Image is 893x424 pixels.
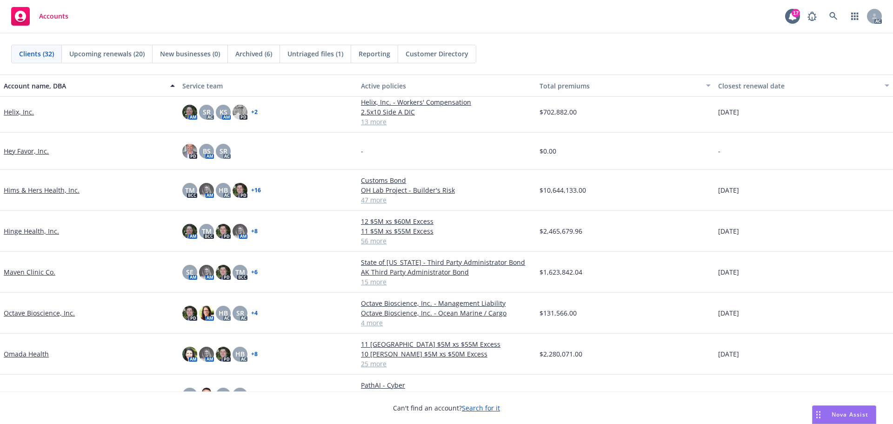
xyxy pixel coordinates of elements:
span: [DATE] [718,267,739,277]
img: photo [233,224,247,239]
span: - [361,146,363,156]
span: $424,119.25 [540,390,577,400]
a: Hinge Health, Inc. [4,226,59,236]
span: Upcoming renewals (20) [69,49,145,59]
div: Total premiums [540,81,700,91]
div: Drag to move [813,406,824,424]
a: 13 more [361,117,532,127]
span: - [718,146,720,156]
span: Archived (6) [235,49,272,59]
a: Maven Clinic Co. [4,267,55,277]
img: photo [199,183,214,198]
button: Active policies [357,74,536,97]
a: 4 more [361,318,532,328]
img: photo [182,144,197,159]
a: PathAI - Management Liability [361,390,532,400]
a: Hims & Hers Health, Inc. [4,185,80,195]
img: photo [199,388,214,403]
a: 25 more [361,359,532,369]
span: $131,566.00 [540,308,577,318]
img: photo [199,347,214,362]
span: SR [236,390,244,400]
span: $2,280,071.00 [540,349,582,359]
a: Omada Health [4,349,49,359]
a: Report a Bug [803,7,821,26]
a: OH Lab Project - Builder's Risk [361,185,532,195]
button: Nova Assist [812,405,876,424]
img: photo [199,306,214,321]
span: Can't find an account? [393,403,500,413]
a: 11 $5M xs $55M Excess [361,226,532,236]
button: Service team [179,74,357,97]
div: Active policies [361,81,532,91]
a: Customs Bond [361,175,532,185]
a: + 6 [251,269,258,275]
span: $0.00 [540,146,556,156]
a: 56 more [361,236,532,246]
div: Account name, DBA [4,81,165,91]
a: Search [824,7,843,26]
span: Clients (32) [19,49,54,59]
span: HB [235,349,245,359]
a: 2.5x10 Side A DIC [361,107,532,117]
a: Search for it [462,404,500,412]
img: photo [216,347,231,362]
img: photo [216,224,231,239]
a: Helix, Inc. - Workers' Compensation [361,97,532,107]
img: photo [182,306,197,321]
span: HB [219,185,228,195]
span: [DATE] [718,349,739,359]
a: PathAI - Cyber [361,380,532,390]
span: [DATE] [718,390,739,400]
span: SR [236,308,244,318]
span: Untriaged files (1) [287,49,343,59]
span: HB [219,308,228,318]
button: Closest renewal date [714,74,893,97]
span: Reporting [359,49,390,59]
a: Hey Favor, Inc. [4,146,49,156]
a: + 8 [251,351,258,357]
img: photo [182,347,197,362]
span: TM [185,185,195,195]
img: photo [233,105,247,120]
img: photo [182,105,197,120]
img: photo [216,265,231,280]
span: $1,623,842.04 [540,267,582,277]
span: SR [203,107,211,117]
span: $702,882.00 [540,107,577,117]
span: SR [220,146,227,156]
div: Closest renewal date [718,81,879,91]
a: Switch app [846,7,864,26]
a: Octave Bioscience, Inc. - Ocean Marine / Cargo [361,308,532,318]
a: + 8 [251,229,258,234]
span: KS [220,107,227,117]
span: Nova Assist [832,411,868,418]
span: [DATE] [718,107,739,117]
span: $2,465,679.96 [540,226,582,236]
span: [DATE] [718,185,739,195]
div: 17 [792,9,800,17]
span: [DATE] [718,226,739,236]
a: + 2 [251,109,258,115]
a: State of [US_STATE] - Third Party Administrator Bond [361,257,532,267]
a: + 4 [251,310,258,316]
span: BS [186,390,194,400]
a: PathAI, Inc. [4,390,39,400]
a: AK Third Party Administrator Bond [361,267,532,277]
button: Total premiums [536,74,714,97]
span: Customer Directory [406,49,468,59]
span: [DATE] [718,308,739,318]
span: TM [235,267,245,277]
a: Octave Bioscience, Inc. - Management Liability [361,298,532,308]
a: 11 [GEOGRAPHIC_DATA] $5M xs $55M Excess [361,339,532,349]
a: 47 more [361,195,532,205]
a: 15 more [361,277,532,287]
span: Accounts [39,13,68,20]
a: 12 $5M xs $60M Excess [361,216,532,226]
a: Helix, Inc. [4,107,34,117]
